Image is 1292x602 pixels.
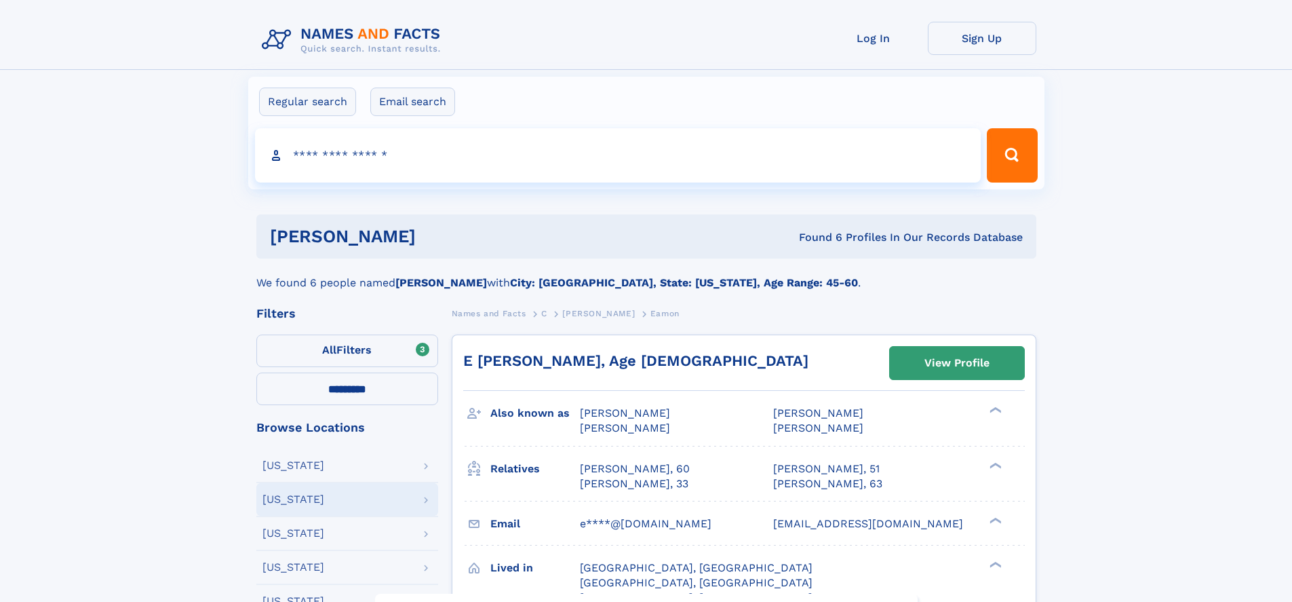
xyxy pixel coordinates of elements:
[987,128,1037,183] button: Search Button
[259,88,356,116] label: Regular search
[490,512,580,535] h3: Email
[986,560,1002,569] div: ❯
[773,476,882,491] a: [PERSON_NAME], 63
[322,343,336,356] span: All
[490,457,580,481] h3: Relatives
[580,576,813,589] span: [GEOGRAPHIC_DATA], [GEOGRAPHIC_DATA]
[773,407,863,419] span: [PERSON_NAME]
[541,305,547,322] a: C
[262,528,324,539] div: [US_STATE]
[773,421,863,434] span: [PERSON_NAME]
[650,309,680,318] span: Eamon
[928,22,1036,55] a: Sign Up
[463,352,808,369] a: E [PERSON_NAME], Age [DEMOGRAPHIC_DATA]
[580,561,813,574] span: [GEOGRAPHIC_DATA], [GEOGRAPHIC_DATA]
[562,309,635,318] span: [PERSON_NAME]
[580,421,670,434] span: [PERSON_NAME]
[490,402,580,425] h3: Also known as
[580,407,670,419] span: [PERSON_NAME]
[510,276,858,289] b: City: [GEOGRAPHIC_DATA], State: [US_STATE], Age Range: 45-60
[562,305,635,322] a: [PERSON_NAME]
[270,228,608,245] h1: [PERSON_NAME]
[541,309,547,318] span: C
[986,406,1002,415] div: ❯
[986,461,1002,470] div: ❯
[580,476,688,491] a: [PERSON_NAME], 33
[986,516,1002,525] div: ❯
[607,230,1023,245] div: Found 6 Profiles In Our Records Database
[256,259,1036,291] div: We found 6 people named with .
[395,276,487,289] b: [PERSON_NAME]
[490,557,580,580] h3: Lived in
[890,347,1024,379] a: View Profile
[580,462,690,476] a: [PERSON_NAME], 60
[773,517,963,530] span: [EMAIL_ADDRESS][DOMAIN_NAME]
[773,462,880,476] a: [PERSON_NAME], 51
[256,335,438,367] label: Filters
[262,562,324,573] div: [US_STATE]
[452,305,526,322] a: Names and Facts
[255,128,981,183] input: search input
[256,421,438,434] div: Browse Locations
[256,307,438,320] div: Filters
[262,460,324,471] div: [US_STATE]
[924,347,990,379] div: View Profile
[256,22,452,58] img: Logo Names and Facts
[262,494,324,505] div: [US_STATE]
[819,22,928,55] a: Log In
[370,88,455,116] label: Email search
